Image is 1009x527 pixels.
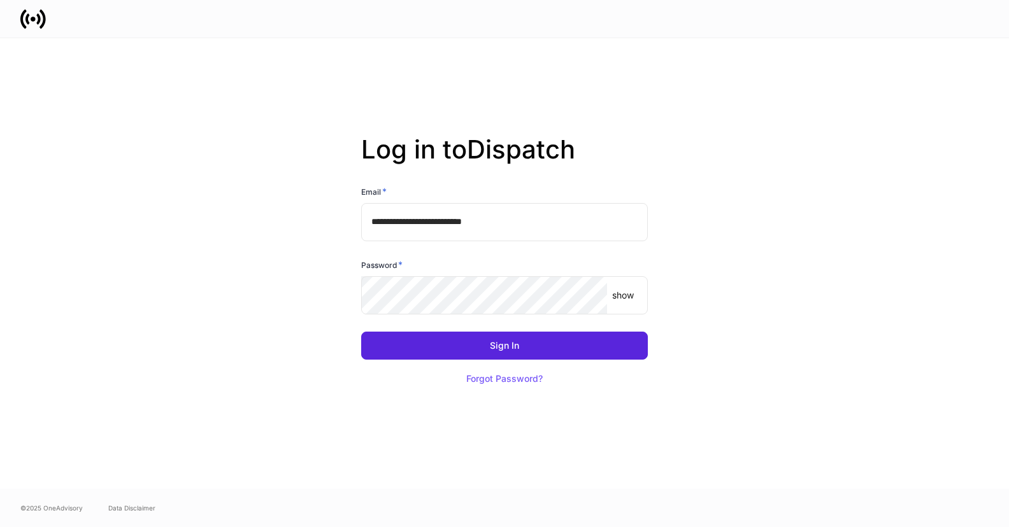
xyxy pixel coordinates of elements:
[612,289,634,302] p: show
[108,503,155,513] a: Data Disclaimer
[490,341,519,350] div: Sign In
[361,185,387,198] h6: Email
[20,503,83,513] span: © 2025 OneAdvisory
[466,374,543,383] div: Forgot Password?
[361,258,403,271] h6: Password
[450,365,559,393] button: Forgot Password?
[361,332,648,360] button: Sign In
[361,134,648,185] h2: Log in to Dispatch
